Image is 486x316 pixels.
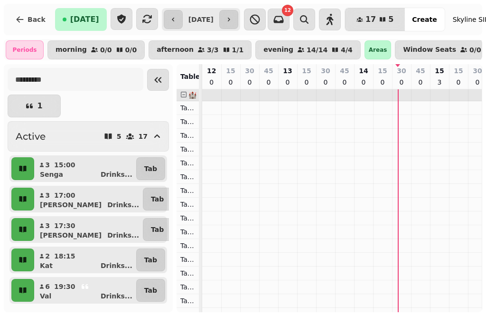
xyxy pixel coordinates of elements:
p: Table 101 [180,103,195,113]
button: 317:30[PERSON_NAME]Drinks... [36,218,141,241]
p: 3 / 3 [207,47,219,53]
p: 0 [341,77,348,87]
p: Table 107 [180,186,195,195]
button: [DATE] [55,8,107,31]
p: [PERSON_NAME] [40,200,102,210]
button: Active517 [8,121,169,152]
p: 15 [226,66,235,76]
button: Tab [136,157,165,180]
p: Kat [40,261,53,270]
p: 0 [322,77,329,87]
p: 0 [303,77,310,87]
p: morning [56,46,87,54]
p: Table 105 [180,158,195,168]
p: evening [263,46,293,54]
p: 3 [45,221,50,230]
p: 0 [379,77,386,87]
span: 🏰 Window Seats [188,91,252,99]
button: Tab [143,188,172,211]
button: 317:00[PERSON_NAME]Drinks... [36,188,141,211]
p: Table 110 [180,227,195,237]
p: Drinks ... [101,291,132,301]
p: 18:15 [54,251,75,261]
p: Table 111 [180,241,195,250]
p: 15:00 [54,160,75,170]
p: Table 109 [180,213,195,223]
span: Table [180,73,200,80]
p: 45 [340,66,349,76]
p: Table 115 [180,296,195,306]
p: 0 [417,77,424,87]
p: Tab [144,164,157,173]
p: 0 [265,77,272,87]
div: Areas [364,40,392,59]
p: 45 [416,66,425,76]
p: 0 [246,77,253,87]
button: 315:00SengaDrinks... [36,157,134,180]
p: 4 / 4 [341,47,353,53]
span: 5 [388,16,393,23]
p: Drinks ... [107,200,139,210]
p: 17 [139,133,148,140]
p: 45 [264,66,273,76]
p: 19:30 [54,282,75,291]
span: 17 [365,16,376,23]
p: 0 / 0 [100,47,112,53]
button: Tab [143,218,172,241]
button: Back [8,8,53,31]
p: Table 113 [180,268,195,278]
p: Tab [144,255,157,265]
span: Back [28,16,46,23]
p: Table 102 [180,117,195,126]
p: Table 106 [180,172,195,182]
p: Tab [144,286,157,295]
p: 30 [473,66,482,76]
p: [PERSON_NAME] [40,230,102,240]
span: 12 [284,8,291,13]
p: Table 112 [180,255,195,264]
button: Collapse sidebar [147,69,169,91]
p: 30 [245,66,254,76]
button: Create [404,8,444,31]
p: 30 [321,66,330,76]
p: Drinks ... [101,261,132,270]
p: Val [40,291,51,301]
p: 6 [45,282,50,291]
p: 17:00 [54,191,75,200]
h2: Active [16,130,46,143]
button: 218:15KatDrinks... [36,249,134,271]
span: [DATE] [70,16,99,23]
p: 0 [455,77,462,87]
p: 1 [37,102,42,110]
p: 14 [359,66,368,76]
button: afternoon3/31/1 [149,40,252,59]
span: Create [412,16,437,23]
p: Table 114 [180,282,195,292]
p: 30 [397,66,406,76]
p: Tab [151,225,164,234]
button: Tab [136,279,165,302]
p: 0 [227,77,234,87]
p: 12 [207,66,216,76]
p: 5 [117,133,121,140]
p: afternoon [157,46,194,54]
div: Periods [6,40,44,59]
p: 15 [378,66,387,76]
p: 15 [435,66,444,76]
button: Tab [136,249,165,271]
p: 0 / 0 [125,47,137,53]
p: 0 [208,77,215,87]
p: 3 [436,77,443,87]
button: 175 [345,8,405,31]
p: 15 [302,66,311,76]
p: Drinks ... [107,230,139,240]
button: 1 [8,95,61,117]
p: Tab [151,194,164,204]
p: Table 108 [180,200,195,209]
p: 15 [454,66,463,76]
p: 0 / 0 [469,47,481,53]
p: Table 103 [180,131,195,140]
p: Table 104 [180,144,195,154]
p: Window Seats [403,46,456,54]
p: Senga [40,170,63,179]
